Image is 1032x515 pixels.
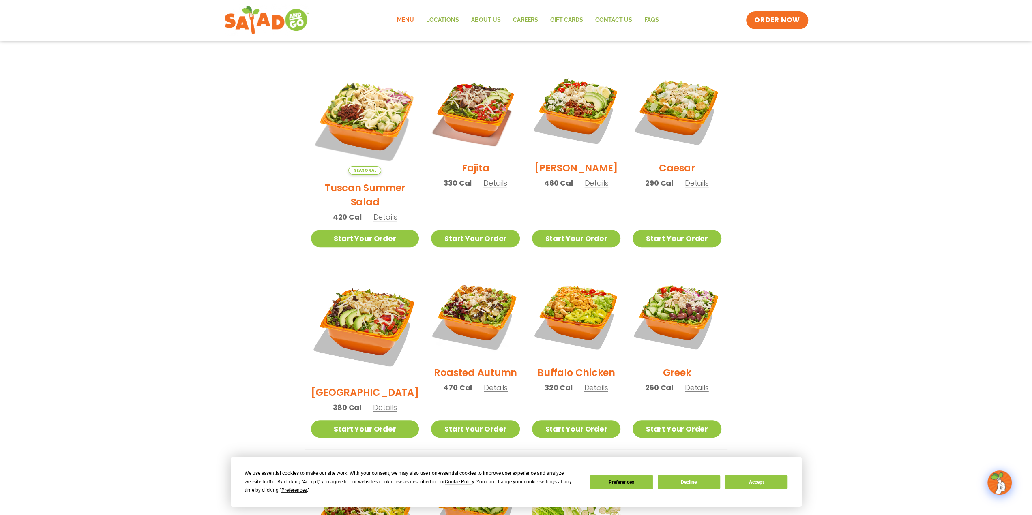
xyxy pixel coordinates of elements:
[431,230,519,247] a: Start Your Order
[532,66,620,155] img: Product photo for Cobb Salad
[633,66,721,155] img: Product photo for Caesar Salad
[589,11,638,30] a: Contact Us
[483,178,507,188] span: Details
[532,420,620,438] a: Start Your Order
[231,457,802,507] div: Cookie Consent Prompt
[431,420,519,438] a: Start Your Order
[545,382,573,393] span: 320 Cal
[311,271,419,379] img: Product photo for BBQ Ranch Salad
[391,11,665,30] nav: Menu
[584,383,608,393] span: Details
[311,66,419,175] img: Product photo for Tuscan Summer Salad
[746,11,808,29] a: ORDER NOW
[645,177,673,188] span: 290 Cal
[224,4,310,36] img: new-SAG-logo-768×292
[725,475,787,489] button: Accept
[633,230,721,247] a: Start Your Order
[633,420,721,438] a: Start Your Order
[311,181,419,209] h2: Tuscan Summer Salad
[391,11,420,30] a: Menu
[465,11,507,30] a: About Us
[373,402,397,412] span: Details
[584,178,608,188] span: Details
[590,475,652,489] button: Preferences
[281,487,307,493] span: Preferences
[311,385,419,400] h2: [GEOGRAPHIC_DATA]
[534,161,618,175] h2: [PERSON_NAME]
[659,161,695,175] h2: Caesar
[484,383,508,393] span: Details
[434,365,517,380] h2: Roasted Autumn
[645,382,673,393] span: 260 Cal
[754,15,800,25] span: ORDER NOW
[333,212,362,222] span: 420 Cal
[532,230,620,247] a: Start Your Order
[532,271,620,359] img: Product photo for Buffalo Chicken Salad
[420,11,465,30] a: Locations
[431,271,519,359] img: Product photo for Roasted Autumn Salad
[663,365,691,380] h2: Greek
[658,475,720,489] button: Decline
[537,365,615,380] h2: Buffalo Chicken
[638,11,665,30] a: FAQs
[431,66,519,155] img: Product photo for Fajita Salad
[633,271,721,359] img: Product photo for Greek Salad
[444,177,472,188] span: 330 Cal
[245,469,580,495] div: We use essential cookies to make our site work. With your consent, we may also use non-essential ...
[445,479,474,485] span: Cookie Policy
[544,11,589,30] a: GIFT CARDS
[507,11,544,30] a: Careers
[544,177,573,188] span: 460 Cal
[685,383,709,393] span: Details
[988,471,1011,494] img: wpChatIcon
[462,161,489,175] h2: Fajita
[311,230,419,247] a: Start Your Order
[443,382,472,393] span: 470 Cal
[311,420,419,438] a: Start Your Order
[348,166,381,175] span: Seasonal
[373,212,397,222] span: Details
[685,178,709,188] span: Details
[333,402,361,413] span: 380 Cal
